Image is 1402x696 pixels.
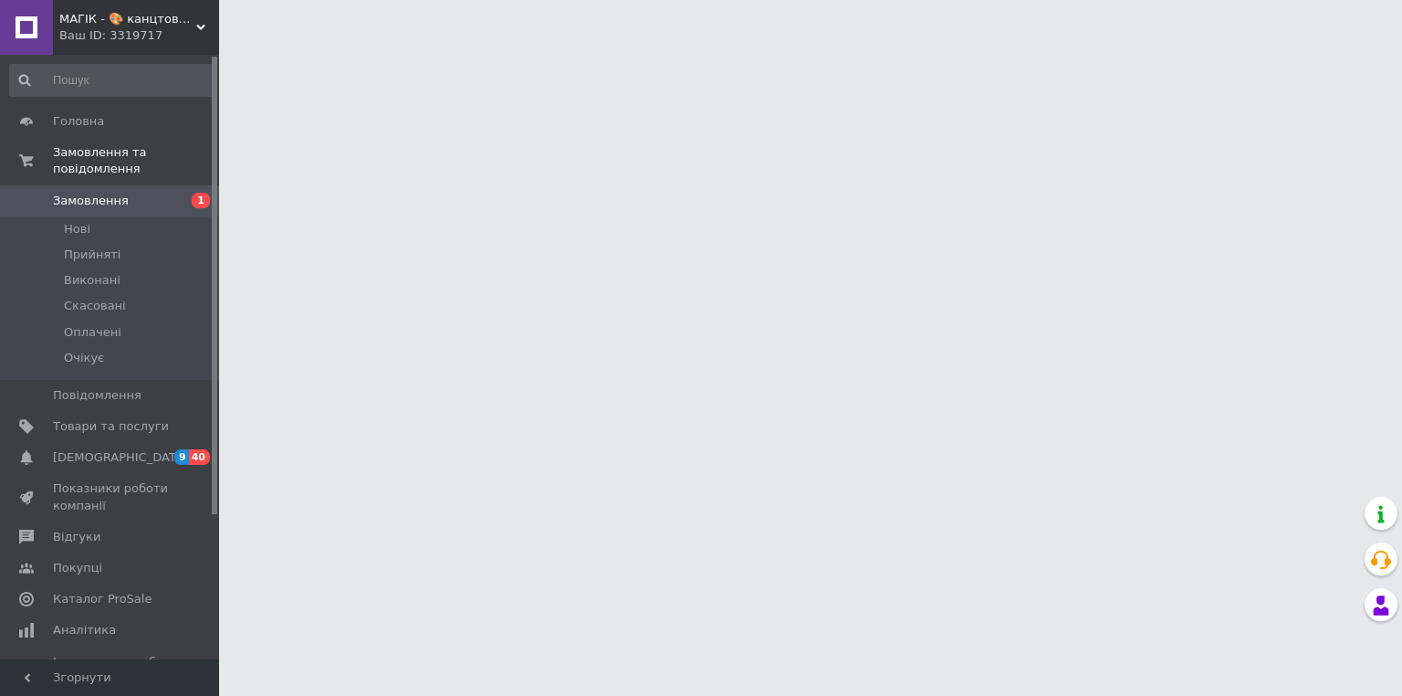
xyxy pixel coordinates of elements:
span: Головна [53,113,104,130]
span: Показники роботи компанії [53,480,169,513]
span: Каталог ProSale [53,591,152,607]
span: Повідомлення [53,387,141,404]
span: 9 [174,449,189,465]
span: 40 [189,449,210,465]
span: Нові [64,221,90,237]
input: Пошук [9,64,215,97]
span: [DEMOGRAPHIC_DATA] [53,449,188,466]
span: Покупці [53,560,102,576]
span: Скасовані [64,298,126,314]
span: Інструменти веб-майстра та SEO [53,654,169,687]
span: Товари та послуги [53,418,169,435]
span: 1 [192,193,210,208]
span: Виконані [64,272,120,289]
span: Замовлення [53,193,129,209]
div: Ваш ID: 3319717 [59,27,219,44]
span: Аналітика [53,622,116,638]
span: Замовлення та повідомлення [53,144,219,177]
span: Відгуки [53,529,100,545]
span: МАГІК - 🎨 канцтовари, іграшки, подарунки 🎨 [59,11,196,27]
span: Прийняті [64,247,120,263]
span: Оплачені [64,324,121,341]
span: Очікує [64,350,104,366]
